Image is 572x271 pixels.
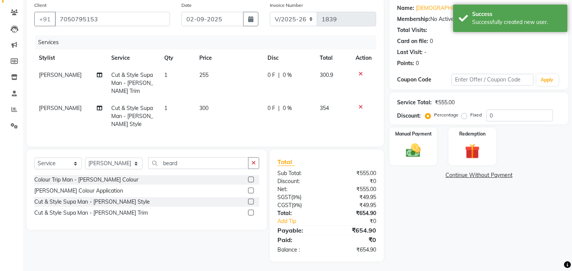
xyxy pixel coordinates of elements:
[470,112,482,118] label: Fixed
[327,185,382,193] div: ₹555.00
[472,18,562,26] div: Successfully created new user.
[272,209,327,217] div: Total:
[327,246,382,254] div: ₹654.90
[268,71,275,79] span: 0 F
[416,4,518,12] a: [DEMOGRAPHIC_DATA][PERSON_NAME]
[148,157,248,169] input: Search or Scan
[272,185,327,193] div: Net:
[34,198,150,206] div: Cut & Style Supa Man - [PERSON_NAME] Style
[278,104,280,112] span: |
[39,72,82,78] span: [PERSON_NAME]
[34,176,138,184] div: Colour Trip Man - [PERSON_NAME] Colour
[327,226,382,235] div: ₹654.90
[34,49,107,67] th: Stylist
[272,169,327,177] div: Sub Total:
[435,99,455,107] div: ₹555.00
[327,201,382,209] div: ₹49.95
[537,74,558,86] button: Apply
[195,49,263,67] th: Price
[272,201,327,209] div: ( )
[55,12,170,26] input: Search by Name/Mobile/Email/Code
[272,177,327,185] div: Discount:
[199,72,208,78] span: 255
[397,99,432,107] div: Service Total:
[277,158,295,166] span: Total
[401,142,425,159] img: _cash.svg
[320,72,333,78] span: 300.9
[283,104,292,112] span: 0 %
[34,187,123,195] div: [PERSON_NAME] Colour Application
[272,193,327,201] div: ( )
[430,37,433,45] div: 0
[315,49,351,67] th: Total
[35,35,382,49] div: Services
[424,48,426,56] div: -
[34,12,56,26] button: +91
[327,169,382,177] div: ₹555.00
[39,105,82,112] span: [PERSON_NAME]
[391,171,567,179] a: Continue Without Payment
[293,194,300,200] span: 9%
[164,105,167,112] span: 1
[112,105,154,128] span: Cut & Style Supa Man - [PERSON_NAME] Style
[397,37,428,45] div: Card on file:
[112,72,154,94] span: Cut & Style Supa Man - [PERSON_NAME] Trim
[397,48,423,56] div: Last Visit:
[277,202,292,209] span: CGST
[164,72,167,78] span: 1
[397,4,414,12] div: Name:
[320,105,329,112] span: 354
[397,59,414,67] div: Points:
[268,104,275,112] span: 0 F
[34,2,46,9] label: Client
[160,49,195,67] th: Qty
[263,49,315,67] th: Disc
[107,49,160,67] th: Service
[336,217,382,225] div: ₹0
[397,112,421,120] div: Discount:
[416,59,419,67] div: 0
[395,131,432,137] label: Manual Payment
[397,76,452,84] div: Coupon Code
[34,209,148,217] div: Cut & Style Supa Man - [PERSON_NAME] Trim
[270,2,303,9] label: Invoice Number
[272,217,336,225] a: Add Tip
[199,105,208,112] span: 300
[472,10,562,18] div: Success
[272,235,327,244] div: Paid:
[272,246,327,254] div: Balance :
[277,194,291,201] span: SGST
[397,26,427,34] div: Total Visits:
[283,71,292,79] span: 0 %
[278,71,280,79] span: |
[181,2,192,9] label: Date
[452,74,533,86] input: Enter Offer / Coupon Code
[351,49,376,67] th: Action
[293,202,300,208] span: 9%
[327,235,382,244] div: ₹0
[460,142,484,161] img: _gift.svg
[459,131,485,137] label: Redemption
[327,177,382,185] div: ₹0
[434,112,458,118] label: Percentage
[397,15,430,23] div: Membership:
[272,226,327,235] div: Payable:
[327,193,382,201] div: ₹49.95
[327,209,382,217] div: ₹654.90
[397,15,561,23] div: No Active Membership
